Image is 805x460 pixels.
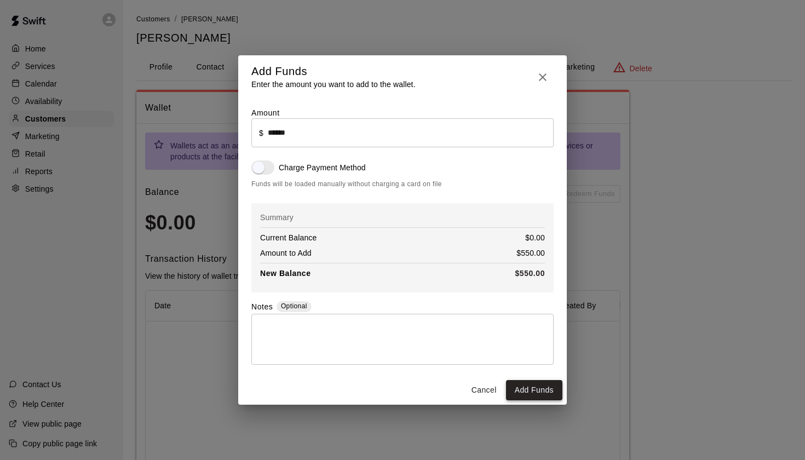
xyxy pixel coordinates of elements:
[251,108,280,117] label: Amount
[506,380,562,400] button: Add Funds
[260,268,311,279] p: New Balance
[251,79,416,90] p: Enter the amount you want to add to the wallet.
[260,248,312,258] p: Amount to Add
[251,301,273,314] label: Notes
[259,128,263,139] p: $
[260,212,545,223] p: Summary
[251,64,416,79] h5: Add Funds
[516,248,545,258] p: $550.00
[515,268,545,279] p: $550.00
[281,302,307,310] span: Optional
[260,232,317,243] p: Current Balance
[279,162,366,173] p: Charge Payment Method
[251,179,554,190] span: Funds will be loaded manually without charging a card on file
[467,380,502,400] button: Cancel
[525,232,545,243] p: $0.00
